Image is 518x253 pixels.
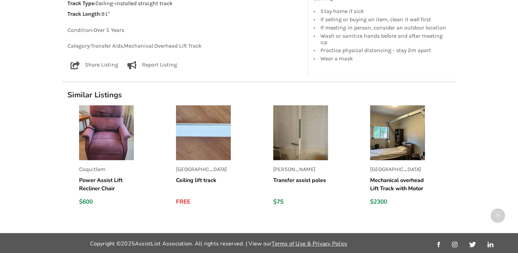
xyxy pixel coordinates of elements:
[176,176,231,193] h5: Ceiling lift track
[320,46,447,55] div: Practice physical distancing - stay 2m apart
[273,166,328,173] p: [PERSON_NAME]
[79,166,134,173] p: Coquitlam
[320,15,447,24] div: If selling or buying an item, clean it well first
[67,10,303,18] p: : 91"
[452,242,457,247] img: instagram_link
[79,176,134,193] h5: Power Assist Lift Recliner Chair
[273,105,359,211] a: listing[PERSON_NAME]Transfer assist poles$75
[370,105,456,211] a: listing[GEOGRAPHIC_DATA]Mechanical overhead Lift Track with Motor$2300
[469,242,476,247] img: twitter_link
[67,11,100,17] strong: Track Length
[79,105,134,160] img: listing
[273,176,328,193] h5: Transfer assist poles
[320,8,447,15] div: Stay home if sick
[176,105,262,211] a: listing[GEOGRAPHIC_DATA]Ceiling lift trackFREE
[67,26,303,34] p: Condition: Over 5 Years
[320,55,447,62] div: Wear a mask
[320,32,447,46] div: Wash or sanitize hands before and after meeting up
[142,61,177,69] p: Report Listing
[320,24,447,32] div: If meeting in person, consider an outdoor location
[67,42,303,50] p: Category: Transfer Aids , Mechanical Overhead Lift Track
[271,240,347,248] a: Terms of Use & Privacy Policy
[437,242,440,247] img: facebook_link
[370,105,425,160] img: listing
[176,166,231,173] p: [GEOGRAPHIC_DATA]
[273,198,328,206] div: $75
[370,198,425,206] div: $2300
[176,198,231,206] div: FREE
[176,105,231,160] img: listing
[79,105,165,211] a: listingCoquitlamPower Assist Lift Recliner Chair$600
[85,61,118,69] p: Share Listing
[79,198,134,206] div: $600
[370,176,425,193] h5: Mechanical overhead Lift Track with Motor
[273,105,328,160] img: listing
[488,242,493,247] img: linkedin_link
[62,90,456,100] h1: Similar Listings
[370,166,425,173] p: [GEOGRAPHIC_DATA]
